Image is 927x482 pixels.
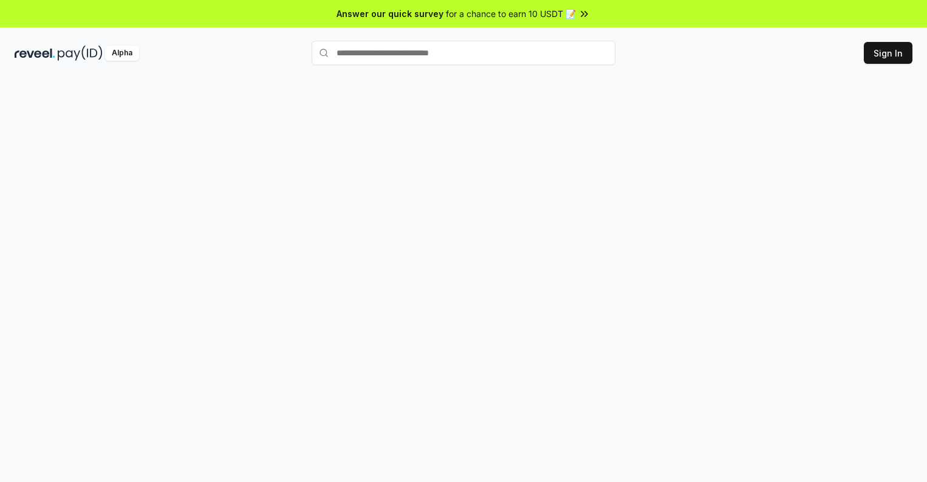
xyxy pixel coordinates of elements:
[105,46,139,61] div: Alpha
[15,46,55,61] img: reveel_dark
[337,7,443,20] span: Answer our quick survey
[864,42,912,64] button: Sign In
[58,46,103,61] img: pay_id
[446,7,576,20] span: for a chance to earn 10 USDT 📝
